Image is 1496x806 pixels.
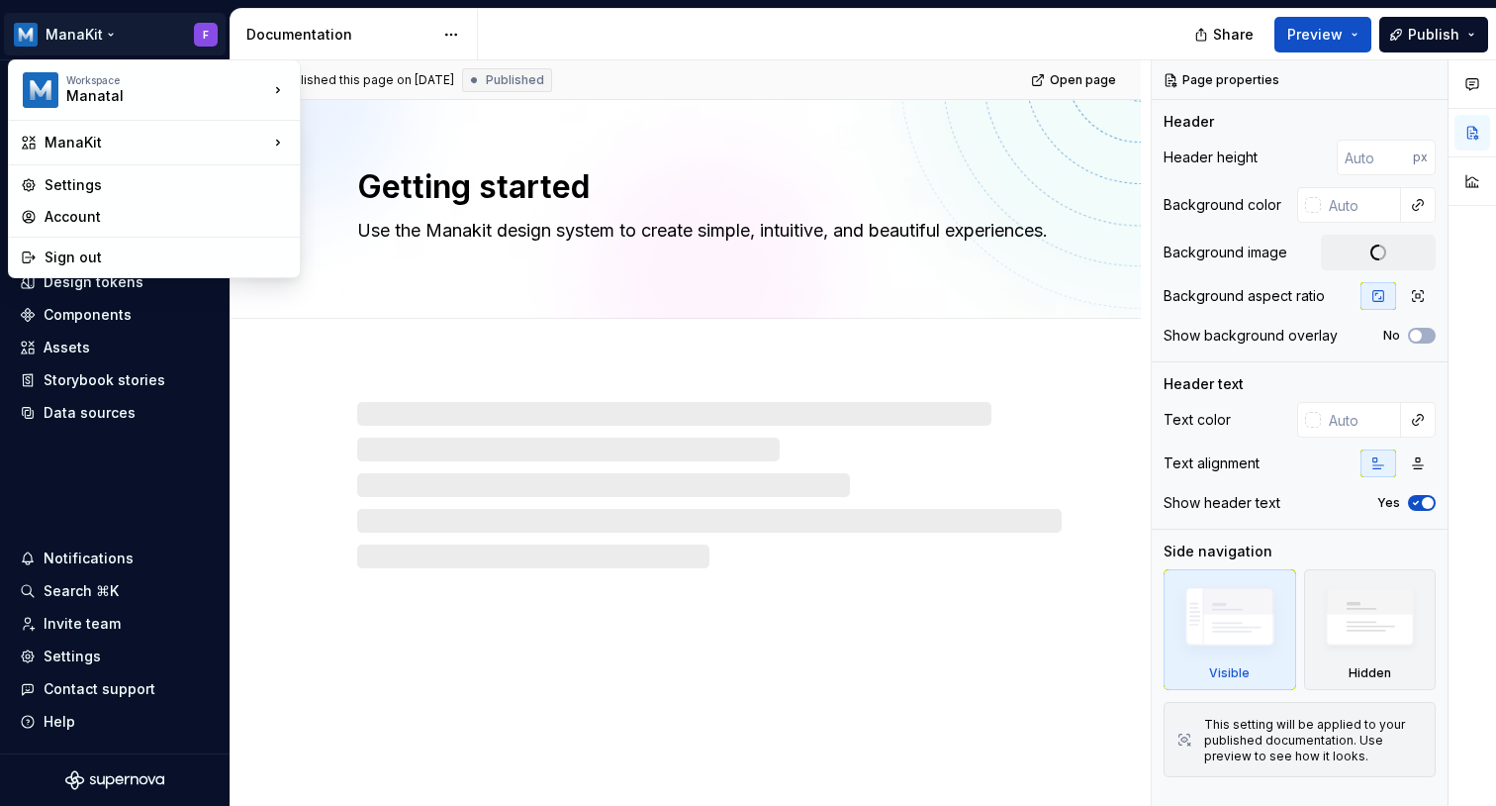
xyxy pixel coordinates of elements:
[66,74,268,86] div: Workspace
[45,248,288,267] div: Sign out
[45,175,288,195] div: Settings
[45,207,288,227] div: Account
[66,86,234,106] div: Manatal
[23,72,58,108] img: 444e3117-43a1-4503-92e6-3e31d1175a78.png
[45,133,268,152] div: ManaKit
